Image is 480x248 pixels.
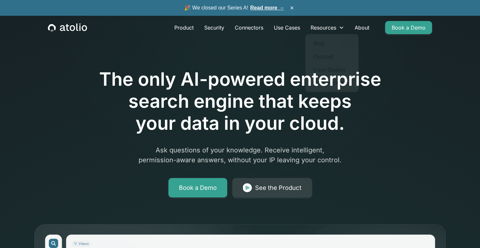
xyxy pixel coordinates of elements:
nav: Resources [305,34,359,92]
a: Use Cases [269,21,305,34]
a: Book a Demo [385,21,432,34]
a: About [349,21,375,34]
a: Blog [308,37,356,50]
a: Documentation [308,76,356,89]
a: Podcast [308,50,356,63]
a: Book a Demo [168,178,227,198]
a: Connectors [229,21,269,34]
span: 🎉 We closed our Series A! [184,4,284,12]
h1: The only AI-powered enterprise search engine that keeps your data in your cloud. [72,68,408,135]
div: See the Product [255,183,301,192]
a: home [48,23,87,32]
a: Read more → [250,5,284,11]
p: Ask questions of your knowledge. Receive intelligent, permission-aware answers, without your IP l... [114,145,366,165]
a: Product [169,21,199,34]
a: Case Studies [308,63,356,76]
a: See the Product [232,178,312,198]
div: Resources [311,24,336,32]
div: Resources [305,21,349,34]
a: Security [199,21,229,34]
button: × [288,4,296,11]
